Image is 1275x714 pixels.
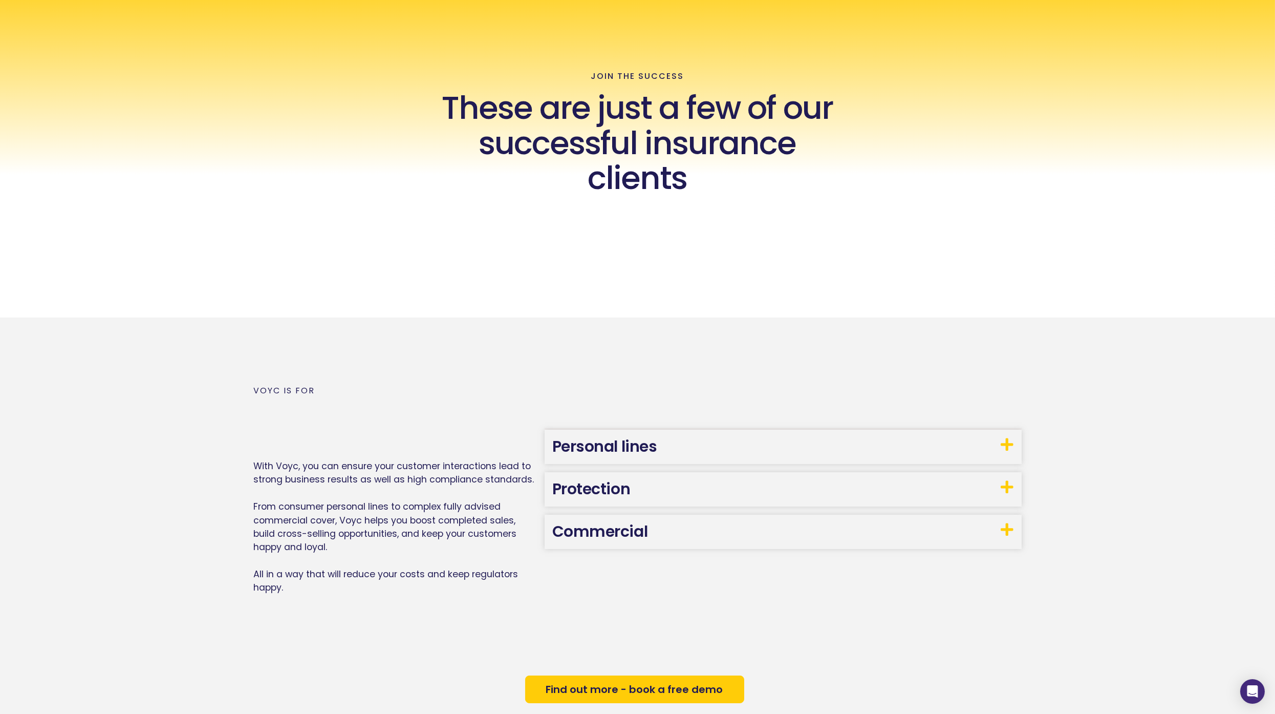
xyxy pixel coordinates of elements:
[254,386,534,395] p: Voyc is for
[552,520,648,542] a: Commercial
[552,435,657,457] a: Personal lines
[545,472,1022,507] h3: Protection
[545,430,1022,464] h3: Personal lines
[552,478,631,500] a: Protection
[432,91,842,196] h2: These are just a few of our successful insurance clients
[525,676,744,703] a: Find out more - book a free demo
[545,515,1022,549] h3: Commercial
[591,72,684,81] p: join the success
[546,684,723,695] span: Find out more - book a free demo
[254,459,534,595] p: With Voyc, you can ensure your customer interactions lead to strong business results as well as h...
[1240,679,1265,704] div: Open Intercom Messenger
